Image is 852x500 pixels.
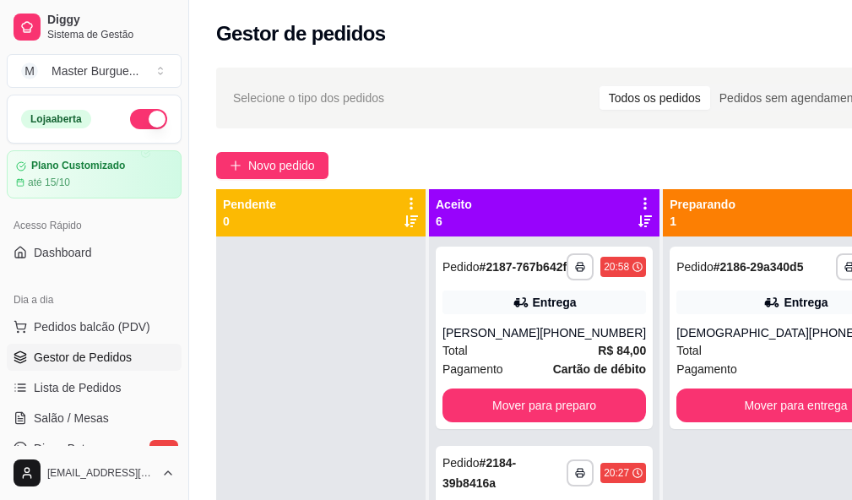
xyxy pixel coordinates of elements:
span: Pedido [442,456,480,470]
span: Pedidos balcão (PDV) [34,318,150,335]
div: Dia a dia [7,286,182,313]
p: Pendente [223,196,276,213]
p: 1 [670,213,735,230]
button: Novo pedido [216,152,328,179]
span: M [21,62,38,79]
span: Pedido [442,260,480,274]
span: Salão / Mesas [34,410,109,427]
span: plus [230,160,241,171]
p: Aceito [436,196,472,213]
span: [EMAIL_ADDRESS][DOMAIN_NAME] [47,466,155,480]
a: Diggy Botnovo [7,435,182,462]
strong: # 2187-767b642f [480,260,567,274]
div: Loja aberta [21,110,91,128]
span: Sistema de Gestão [47,28,175,41]
a: DiggySistema de Gestão [7,7,182,47]
span: Total [442,341,468,360]
span: Lista de Pedidos [34,379,122,396]
a: Dashboard [7,239,182,266]
a: Plano Customizadoaté 15/10 [7,150,182,198]
a: Salão / Mesas [7,405,182,432]
strong: Cartão de débito [553,362,646,376]
span: Pagamento [442,360,503,378]
h2: Gestor de pedidos [216,20,386,47]
span: Total [676,341,702,360]
span: Diggy Bot [34,440,85,457]
button: Mover para preparo [442,389,646,422]
div: Entrega [533,294,577,311]
div: Todos os pedidos [600,86,710,110]
span: Selecione o tipo dos pedidos [233,89,384,107]
p: 6 [436,213,472,230]
a: Gestor de Pedidos [7,344,182,371]
div: Master Burgue ... [52,62,139,79]
div: [PERSON_NAME] [442,324,540,341]
a: Lista de Pedidos [7,374,182,401]
strong: R$ 84,00 [598,344,646,357]
div: [PHONE_NUMBER] [540,324,646,341]
button: [EMAIL_ADDRESS][DOMAIN_NAME] [7,453,182,493]
button: Pedidos balcão (PDV) [7,313,182,340]
div: Acesso Rápido [7,212,182,239]
span: Gestor de Pedidos [34,349,132,366]
article: Plano Customizado [31,160,125,172]
button: Select a team [7,54,182,88]
p: 0 [223,213,276,230]
span: Pagamento [676,360,737,378]
strong: # 2186-29a340d5 [714,260,804,274]
article: até 15/10 [28,176,70,189]
button: Alterar Status [130,109,167,129]
div: [DEMOGRAPHIC_DATA] [676,324,809,341]
div: 20:58 [604,260,629,274]
div: 20:27 [604,466,629,480]
span: Pedido [676,260,714,274]
p: Preparando [670,196,735,213]
span: Novo pedido [248,156,315,175]
strong: # 2184-39b8416a [442,456,516,490]
span: Dashboard [34,244,92,261]
span: Diggy [47,13,175,28]
div: Entrega [784,294,828,311]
